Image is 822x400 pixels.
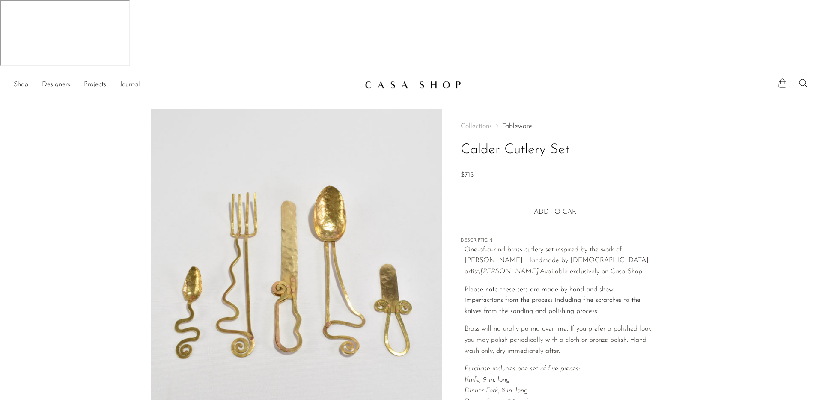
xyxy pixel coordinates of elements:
span: Please note these sets are made by hand and show imperfections from the process including fine sc... [465,286,640,315]
ul: NEW HEADER MENU [14,78,358,92]
nav: Breadcrumbs [461,123,653,130]
span: $715 [461,172,474,179]
span: DESCRIPTION [461,237,653,245]
a: Journal [120,79,140,90]
p: Brass will naturally patina overtime. If you prefer a polished look you may polish periodically w... [465,324,653,357]
a: Shop [14,79,28,90]
a: Designers [42,79,70,90]
a: Projects [84,79,106,90]
span: Add to cart [534,209,580,215]
p: One-of-a-kind brass cutlery set inspired by the work of [PERSON_NAME]. Handmade by [DEMOGRAPHIC_D... [465,245,653,278]
button: Add to cart [461,201,653,223]
nav: Desktop navigation [14,78,358,92]
a: Tableware [502,123,532,130]
h1: Calder Cutlery Set [461,139,653,161]
em: [PERSON_NAME]. [480,268,540,275]
span: Collections [461,123,492,130]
